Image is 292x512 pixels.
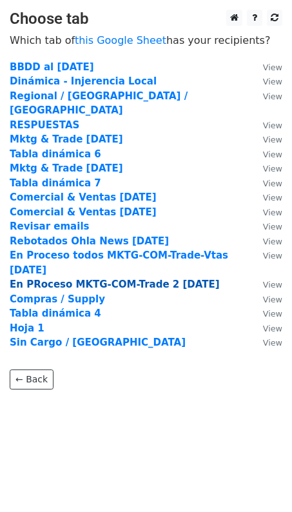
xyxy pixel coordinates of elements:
[250,221,282,232] a: View
[250,337,282,348] a: View
[263,63,282,72] small: View
[263,121,282,130] small: View
[263,280,282,290] small: View
[250,293,282,305] a: View
[263,92,282,101] small: View
[75,34,166,46] a: this Google Sheet
[250,322,282,334] a: View
[10,235,169,247] a: Rebotados Ohla News [DATE]
[263,164,282,173] small: View
[10,369,54,389] a: ← Back
[250,177,282,189] a: View
[263,150,282,159] small: View
[10,148,101,160] a: Tabla dinámica 6
[10,221,89,232] a: Revisar emails
[263,77,282,86] small: View
[250,90,282,102] a: View
[250,235,282,247] a: View
[10,162,123,174] a: Mktg & Trade [DATE]
[10,322,44,334] a: Hoja 1
[263,179,282,188] small: View
[10,34,282,47] p: Which tab of has your recipients?
[250,119,282,131] a: View
[263,237,282,246] small: View
[250,133,282,145] a: View
[10,177,101,189] a: Tabla dinámica 7
[10,279,220,290] a: En PRoceso MKTG-COM-Trade 2 [DATE]
[10,75,157,87] a: Dinámica - Injerencia Local
[10,61,94,73] a: BBDD al [DATE]
[10,90,188,117] a: Regional / [GEOGRAPHIC_DATA] / [GEOGRAPHIC_DATA]
[250,308,282,319] a: View
[263,135,282,144] small: View
[250,250,282,261] a: View
[263,338,282,348] small: View
[250,148,282,160] a: View
[250,162,282,174] a: View
[10,250,228,276] a: En Proceso todos MKTG-COM-Trade-Vtas [DATE]
[263,295,282,304] small: View
[10,337,186,348] a: Sin Cargo / [GEOGRAPHIC_DATA]
[10,308,101,319] a: Tabla dinámica 4
[263,208,282,217] small: View
[228,450,292,512] div: Widget de chat
[250,61,282,73] a: View
[250,192,282,203] a: View
[263,222,282,231] small: View
[228,450,292,512] iframe: Chat Widget
[263,193,282,202] small: View
[10,133,123,145] a: Mktg & Trade [DATE]
[10,293,105,305] a: Compras / Supply
[263,324,282,333] small: View
[250,75,282,87] a: View
[10,206,157,218] a: Comercial & Ventas [DATE]
[10,10,282,28] h3: Choose tab
[263,251,282,261] small: View
[10,192,157,203] a: Comercial & Ventas [DATE]
[250,206,282,218] a: View
[263,309,282,319] small: View
[250,279,282,290] a: View
[10,119,79,131] a: RESPUESTAS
